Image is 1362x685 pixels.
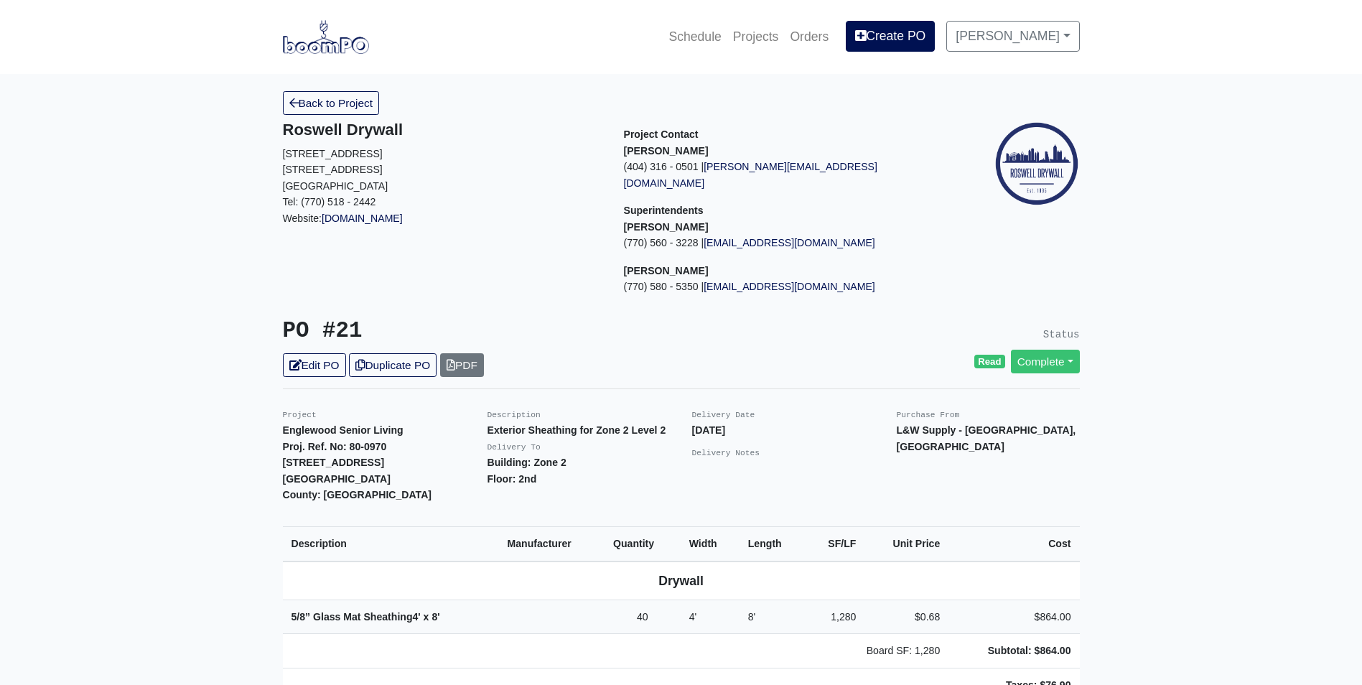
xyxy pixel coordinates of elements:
span: Project Contact [624,129,699,140]
img: boomPO [283,20,369,53]
a: Edit PO [283,353,346,377]
a: [PERSON_NAME] [946,21,1079,51]
td: $0.68 [864,600,948,634]
strong: [GEOGRAPHIC_DATA] [283,473,391,485]
p: [STREET_ADDRESS] [283,162,602,178]
span: Read [974,355,1005,369]
strong: County: [GEOGRAPHIC_DATA] [283,489,432,500]
th: Cost [948,526,1079,561]
a: [EMAIL_ADDRESS][DOMAIN_NAME] [704,237,875,248]
strong: Exterior Sheathing for Zone 2 Level 2 [488,424,666,436]
th: SF/LF [806,526,864,561]
span: Board SF: 1,280 [867,645,941,656]
strong: Englewood Senior Living [283,424,404,436]
small: Status [1043,329,1080,340]
a: Back to Project [283,91,380,115]
strong: [STREET_ADDRESS] [283,457,385,468]
a: Projects [727,21,785,52]
th: Quantity [605,526,681,561]
small: Delivery To [488,443,541,452]
strong: [PERSON_NAME] [624,265,709,276]
a: Schedule [663,21,727,52]
h3: PO #21 [283,318,671,345]
a: [EMAIL_ADDRESS][DOMAIN_NAME] [704,281,875,292]
span: 8' [432,611,439,623]
strong: Floor: 2nd [488,473,537,485]
td: 40 [605,600,681,634]
small: Purchase From [897,411,960,419]
span: 4' [413,611,421,623]
th: Description [283,526,499,561]
a: Orders [784,21,834,52]
span: 4' [689,611,697,623]
strong: [PERSON_NAME] [624,145,709,157]
strong: [DATE] [692,424,726,436]
a: [PERSON_NAME][EMAIL_ADDRESS][DOMAIN_NAME] [624,161,877,189]
span: Superintendents [624,205,704,216]
th: Width [681,526,740,561]
th: Unit Price [864,526,948,561]
p: Tel: (770) 518 - 2442 [283,194,602,210]
a: Duplicate PO [349,353,437,377]
strong: Proj. Ref. No: 80-0970 [283,441,387,452]
a: Complete [1011,350,1080,373]
h5: Roswell Drywall [283,121,602,139]
p: (770) 580 - 5350 | [624,279,943,295]
small: Delivery Date [692,411,755,419]
small: Description [488,411,541,419]
span: x [424,611,429,623]
a: Create PO [846,21,935,51]
td: 1,280 [806,600,864,634]
strong: Building: Zone 2 [488,457,566,468]
th: Length [740,526,806,561]
b: Drywall [658,574,704,588]
p: [STREET_ADDRESS] [283,146,602,162]
p: (404) 316 - 0501 | [624,159,943,191]
p: (770) 560 - 3228 | [624,235,943,251]
th: Manufacturer [499,526,605,561]
td: Subtotal: $864.00 [948,634,1079,668]
strong: 5/8” Glass Mat Sheathing [291,611,440,623]
td: $864.00 [948,600,1079,634]
p: [GEOGRAPHIC_DATA] [283,178,602,195]
span: 8' [748,611,756,623]
p: L&W Supply - [GEOGRAPHIC_DATA], [GEOGRAPHIC_DATA] [897,422,1080,455]
strong: [PERSON_NAME] [624,221,709,233]
small: Delivery Notes [692,449,760,457]
a: PDF [440,353,484,377]
small: Project [283,411,317,419]
div: Website: [283,121,602,226]
a: [DOMAIN_NAME] [322,213,403,224]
